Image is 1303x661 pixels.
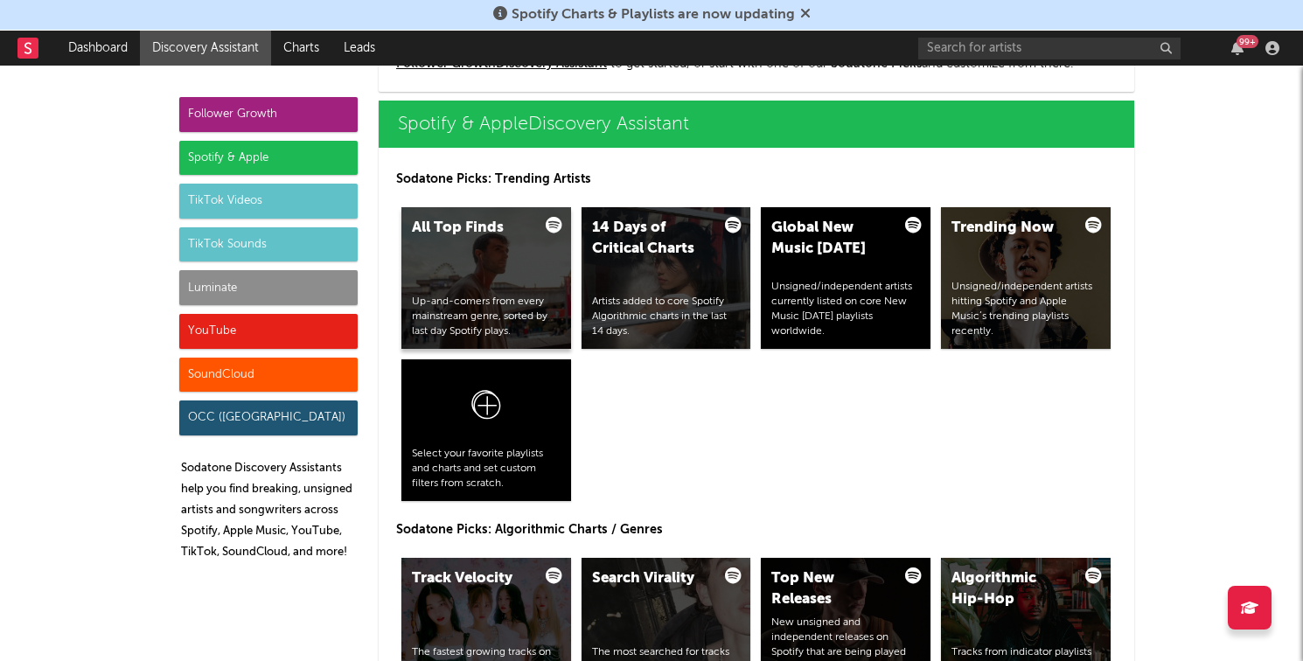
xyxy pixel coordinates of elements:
div: Unsigned/independent artists hitting Spotify and Apple Music’s trending playlists recently. [951,280,1100,338]
div: Select your favorite playlists and charts and set custom filters from scratch. [412,447,561,491]
p: Sodatone Picks: Trending Artists [396,169,1117,190]
span: Spotify Charts & Playlists are now updating [512,8,795,22]
a: 14 Days of Critical ChartsArtists added to core Spotify Algorithmic charts in the last 14 days. [582,207,751,349]
div: Follower Growth [179,97,358,132]
a: Dashboard [56,31,140,66]
div: OCC ([GEOGRAPHIC_DATA]) [179,400,358,435]
a: Leads [331,31,387,66]
div: 99 + [1237,35,1258,48]
button: 99+ [1231,41,1244,55]
div: Algorithmic Hip-Hop [951,568,1070,610]
a: Trending NowUnsigned/independent artists hitting Spotify and Apple Music’s trending playlists rec... [941,207,1111,349]
div: 14 Days of Critical Charts [592,218,711,260]
div: Unsigned/independent artists currently listed on core New Music [DATE] playlists worldwide. [771,280,920,338]
a: All Top FindsUp-and-comers from every mainstream genre, sorted by last day Spotify plays. [401,207,571,349]
div: All Top Finds [412,218,531,239]
a: Global New Music [DATE]Unsigned/independent artists currently listed on core New Music [DATE] pla... [761,207,930,349]
div: SoundCloud [179,358,358,393]
span: Dismiss [800,8,811,22]
div: TikTok Sounds [179,227,358,262]
div: Spotify & Apple [179,141,358,176]
p: Sodatone Discovery Assistants help you find breaking, unsigned artists and songwriters across Spo... [181,458,358,563]
div: Search Virality [592,568,711,589]
a: Charts [271,31,331,66]
div: Luminate [179,270,358,305]
div: Artists added to core Spotify Algorithmic charts in the last 14 days. [592,295,741,338]
a: Select your favorite playlists and charts and set custom filters from scratch. [401,359,571,501]
p: Sodatone Picks: Algorithmic Charts / Genres [396,519,1117,540]
input: Search for artists [918,38,1181,59]
div: Up-and-comers from every mainstream genre, sorted by last day Spotify plays. [412,295,561,338]
div: Global New Music [DATE] [771,218,890,260]
div: Top New Releases [771,568,890,610]
div: TikTok Videos [179,184,358,219]
div: YouTube [179,314,358,349]
div: Trending Now [951,218,1070,239]
div: Track Velocity [412,568,531,589]
a: Follower GrowthDiscovery Assistant [396,58,607,70]
a: Discovery Assistant [140,31,271,66]
a: Spotify & AppleDiscovery Assistant [379,101,1134,148]
span: Sodatone Picks [831,58,922,70]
